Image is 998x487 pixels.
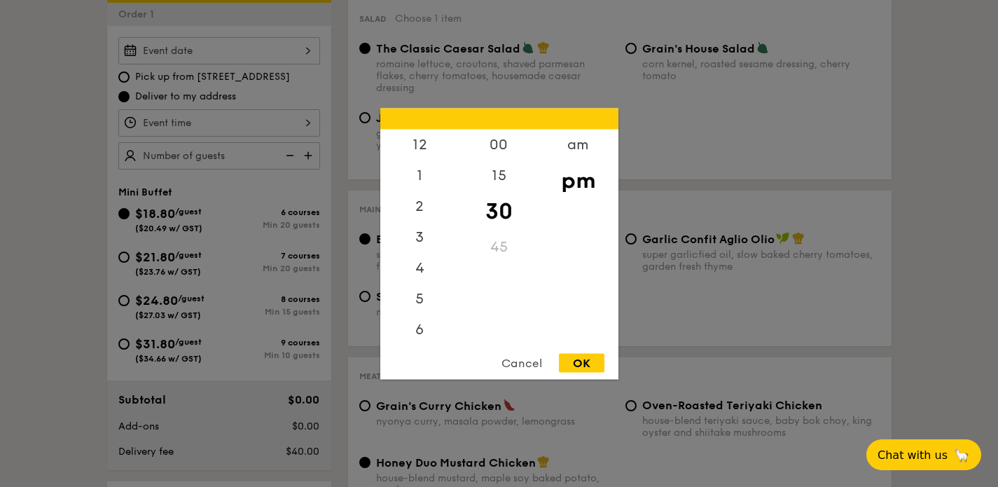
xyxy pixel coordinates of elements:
div: pm [539,160,618,200]
div: OK [559,353,604,372]
div: 1 [380,160,459,191]
div: 6 [380,314,459,345]
div: 45 [459,231,539,262]
div: 2 [380,191,459,221]
div: 30 [459,191,539,231]
div: 12 [380,129,459,160]
div: am [539,129,618,160]
button: Chat with us🦙 [866,439,981,470]
div: 3 [380,221,459,252]
span: 🦙 [953,447,970,463]
div: 5 [380,283,459,314]
span: Chat with us [878,448,948,462]
div: 4 [380,252,459,283]
div: 00 [459,129,539,160]
div: 15 [459,160,539,191]
div: Cancel [487,353,556,372]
